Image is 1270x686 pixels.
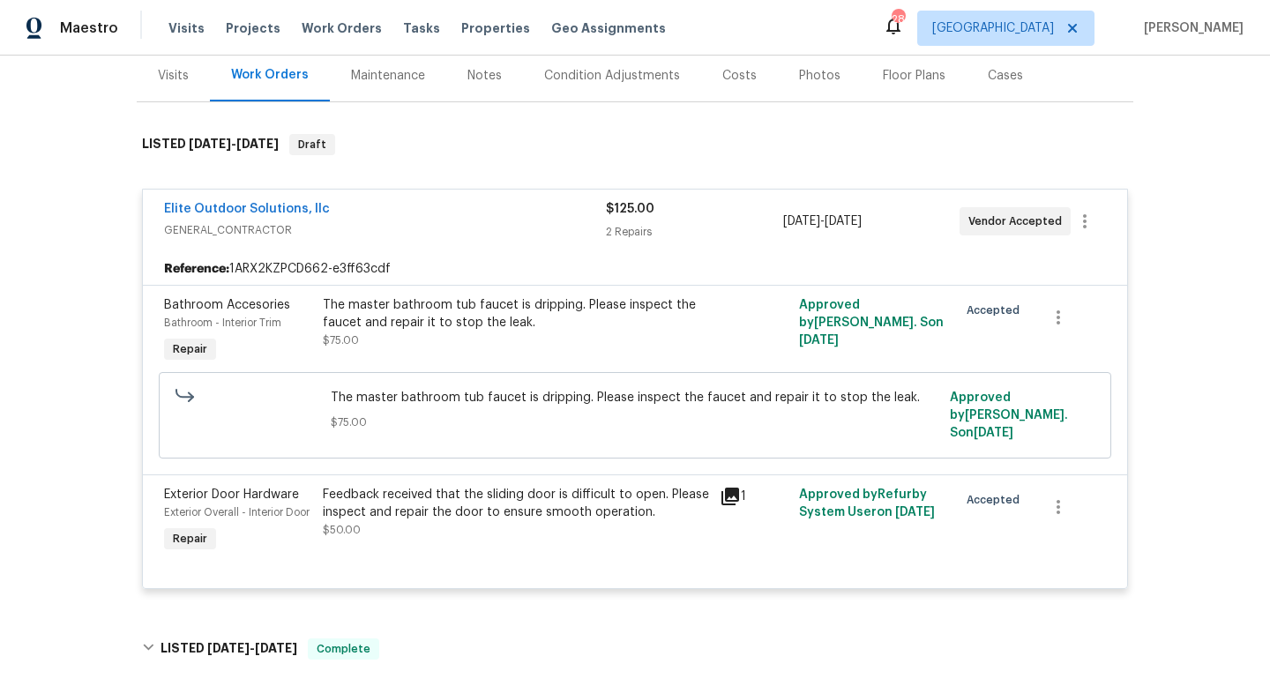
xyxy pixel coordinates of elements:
div: LISTED [DATE]-[DATE]Draft [137,116,1133,173]
span: Geo Assignments [551,19,666,37]
div: Condition Adjustments [544,67,680,85]
span: Projects [226,19,280,37]
span: Accepted [967,491,1027,509]
div: Notes [467,67,502,85]
span: [PERSON_NAME] [1137,19,1244,37]
b: Reference: [164,260,229,278]
span: Approved by [PERSON_NAME]. S on [950,391,1068,439]
span: - [207,642,297,654]
span: Tasks [403,22,440,34]
div: Work Orders [231,66,309,84]
span: [GEOGRAPHIC_DATA] [932,19,1054,37]
div: 2 Repairs [606,223,782,241]
span: Exterior Overall - Interior Door [164,507,310,518]
span: - [783,213,862,230]
span: [DATE] [783,215,820,227]
div: The master bathroom tub faucet is dripping. Please inspect the faucet and repair it to stop the l... [323,296,709,332]
div: 28 [892,11,904,28]
span: The master bathroom tub faucet is dripping. Please inspect the faucet and repair it to stop the l... [331,389,940,406]
span: Approved by [PERSON_NAME]. S on [799,299,944,347]
span: - [189,138,279,150]
h6: LISTED [161,638,297,660]
span: Approved by Refurby System User on [799,488,935,518]
span: Complete [310,640,377,658]
span: Repair [166,530,214,548]
span: Visits [168,19,205,37]
span: [DATE] [207,642,250,654]
span: Bathroom - Interior Trim [164,317,281,328]
span: Draft [291,136,333,153]
div: Feedback received that the sliding door is difficult to open. Please inspect and repair the door ... [323,486,709,521]
span: Maestro [60,19,118,37]
span: $75.00 [331,414,940,431]
span: $125.00 [606,203,654,215]
span: [DATE] [255,642,297,654]
div: Costs [722,67,757,85]
span: $75.00 [323,335,359,346]
span: Accepted [967,302,1027,319]
div: 1 [720,486,788,507]
span: [DATE] [825,215,862,227]
span: Repair [166,340,214,358]
span: [DATE] [236,138,279,150]
span: [DATE] [895,506,935,518]
span: Properties [461,19,530,37]
div: Cases [988,67,1023,85]
span: GENERAL_CONTRACTOR [164,221,606,239]
h6: LISTED [142,134,279,155]
div: 1ARX2KZPCD662-e3ff63cdf [143,253,1127,285]
a: Elite Outdoor Solutions, llc [164,203,330,215]
div: LISTED [DATE]-[DATE]Complete [137,621,1133,677]
span: Vendor Accepted [968,213,1069,230]
span: Work Orders [302,19,382,37]
div: Maintenance [351,67,425,85]
span: [DATE] [189,138,231,150]
span: $50.00 [323,525,361,535]
div: Floor Plans [883,67,945,85]
span: Exterior Door Hardware [164,488,299,501]
div: Visits [158,67,189,85]
span: [DATE] [974,427,1013,439]
span: [DATE] [799,334,839,347]
div: Photos [799,67,840,85]
span: Bathroom Accesories [164,299,290,311]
